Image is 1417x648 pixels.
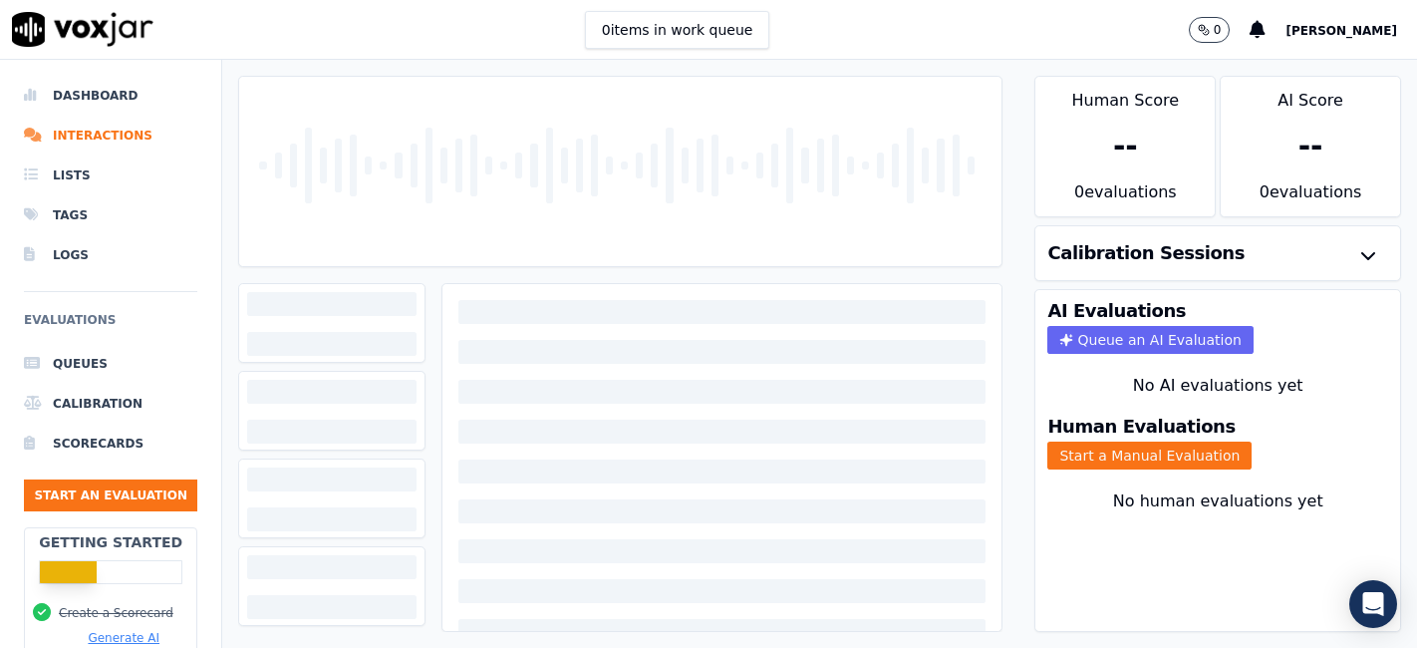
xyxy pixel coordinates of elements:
[1051,489,1384,561] div: No human evaluations yet
[1298,129,1323,164] div: --
[1221,180,1400,216] div: 0 evaluation s
[1285,24,1397,38] span: [PERSON_NAME]
[1047,302,1186,320] h3: AI Evaluations
[1047,418,1235,436] h3: Human Evaluations
[24,308,197,344] h6: Evaluations
[1221,77,1400,113] div: AI Score
[24,116,197,156] a: Interactions
[1035,180,1215,216] div: 0 evaluation s
[1047,244,1245,262] h3: Calibration Sessions
[1047,326,1253,354] button: Queue an AI Evaluation
[1113,129,1138,164] div: --
[1285,18,1417,42] button: [PERSON_NAME]
[24,384,197,424] a: Calibration
[39,532,182,552] h2: Getting Started
[1047,442,1252,470] button: Start a Manual Evaluation
[24,195,197,235] a: Tags
[585,11,770,49] button: 0items in work queue
[24,344,197,384] a: Queues
[1051,374,1384,398] div: No AI evaluations yet
[24,424,197,464] a: Scorecards
[1189,17,1251,43] button: 0
[1189,17,1231,43] button: 0
[24,480,197,511] button: Start an Evaluation
[24,156,197,195] a: Lists
[12,12,153,47] img: voxjar logo
[1035,77,1215,113] div: Human Score
[59,605,173,621] button: Create a Scorecard
[24,76,197,116] a: Dashboard
[24,235,197,275] a: Logs
[1349,580,1397,628] div: Open Intercom Messenger
[1214,22,1222,38] p: 0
